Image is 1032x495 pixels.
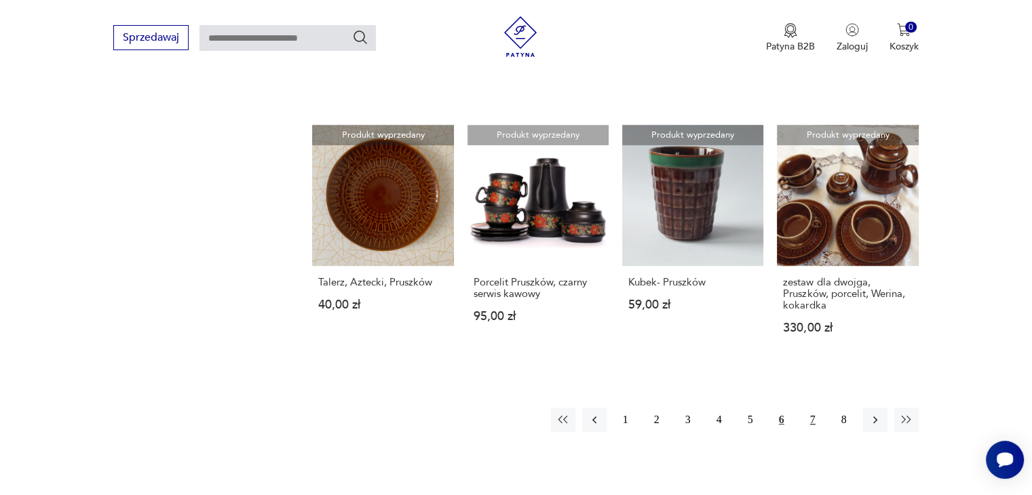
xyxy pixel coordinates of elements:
[707,408,731,432] button: 4
[500,16,541,57] img: Patyna - sklep z meblami i dekoracjami vintage
[352,29,368,45] button: Szukaj
[318,299,447,311] p: 40,00 zł
[801,408,825,432] button: 7
[738,408,763,432] button: 5
[897,23,911,37] img: Ikona koszyka
[766,40,815,53] p: Patyna B2B
[890,40,919,53] p: Koszyk
[784,23,797,38] img: Ikona medalu
[613,408,638,432] button: 1
[986,441,1024,479] iframe: Smartsupp widget button
[766,23,815,53] a: Ikona medaluPatyna B2B
[832,408,856,432] button: 8
[845,23,859,37] img: Ikonka użytkownika
[318,277,447,288] h3: Talerz, Aztecki, Pruszków
[777,125,918,360] a: Produkt wyprzedanyzestaw dla dwojga, Pruszków, porcelit, Werina, kokardkazestaw dla dwojga, Prusz...
[890,23,919,53] button: 0Koszyk
[783,277,912,311] h3: zestaw dla dwojga, Pruszków, porcelit, Werina, kokardka
[766,23,815,53] button: Patyna B2B
[769,408,794,432] button: 6
[312,125,453,360] a: Produkt wyprzedanyTalerz, Aztecki, PruszkówTalerz, Aztecki, Pruszków40,00 zł
[905,22,917,33] div: 0
[622,125,763,360] a: Produkt wyprzedanyKubek- PruszkówKubek- Pruszków59,00 zł
[467,125,609,360] a: Produkt wyprzedanyPorcelit Pruszków, czarny serwis kawowyPorcelit Pruszków, czarny serwis kawowy9...
[676,408,700,432] button: 3
[837,40,868,53] p: Zaloguj
[474,311,603,322] p: 95,00 zł
[837,23,868,53] button: Zaloguj
[628,277,757,288] h3: Kubek- Pruszków
[645,408,669,432] button: 2
[113,25,189,50] button: Sprzedawaj
[474,277,603,300] h3: Porcelit Pruszków, czarny serwis kawowy
[113,34,189,43] a: Sprzedawaj
[783,322,912,334] p: 330,00 zł
[628,299,757,311] p: 59,00 zł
